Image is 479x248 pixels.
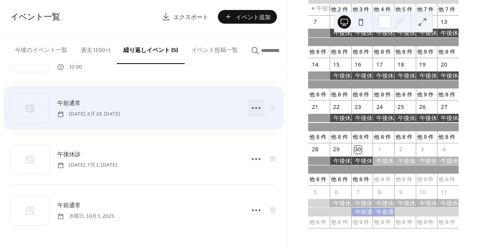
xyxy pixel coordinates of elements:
[375,61,383,68] div: 17
[414,47,437,56] button: 他 9 件
[419,103,426,111] div: 26
[57,99,81,108] span: 午前通常
[351,199,373,207] div: 午後休診
[435,217,459,226] button: 他 8 件
[311,188,319,196] div: 5
[349,89,373,99] button: 他 8 件
[349,132,373,141] button: 他 8 件
[373,157,394,165] div: 午後休診
[328,217,351,226] button: 他 8 件
[419,61,426,68] div: 19
[333,103,340,111] div: 22
[328,47,351,56] button: 他 8 件
[10,9,60,25] span: イベント一覧
[435,89,459,99] button: 他 8 件
[373,114,394,122] div: 午後休診
[375,146,383,153] div: 1
[375,103,383,111] div: 24
[394,29,416,37] div: 午後休診
[435,4,459,14] button: 他 7 件
[437,71,459,80] div: 午後休診
[306,132,330,141] button: 他 8 件
[330,199,351,207] div: 午後休診
[308,4,330,12] div: 午前通常
[330,114,351,122] div: 午後休診
[306,89,330,99] button: 他 8 件
[328,89,351,99] button: 他 8 件
[57,213,114,220] span: 水曜日, 10月 1, 2025
[373,29,394,37] div: 午後休診
[328,132,351,141] button: 他 8 件
[311,146,319,153] div: 28
[416,157,437,165] div: 午後休診
[330,29,351,37] div: 午後休診
[373,199,394,207] div: 午後休診
[330,71,351,80] div: 午後休診
[306,174,330,184] button: 他 8 件
[57,110,120,118] span: [DATE], 6月 28, [DATE]
[414,132,437,141] button: 他 9 件
[392,89,416,99] button: 他 8 件
[351,29,373,37] div: 午後休診
[392,47,416,56] button: 他 8 件
[8,34,74,63] button: 今後のイベント一覧
[354,61,362,68] div: 16
[306,47,330,56] button: 他 8 件
[333,146,340,153] div: 29
[440,146,447,153] div: 4
[333,61,340,68] div: 15
[311,18,319,26] div: 7
[419,146,426,153] div: 3
[57,150,81,159] a: 午後休診
[392,4,416,14] button: 他 5 件
[440,18,447,26] div: 13
[370,47,394,56] button: 他 8 件
[414,217,437,226] button: 他 9 件
[370,4,394,14] button: 他 4 件
[370,132,394,141] button: 他 8 件
[354,103,362,111] div: 23
[414,89,437,99] button: 他 9 件
[57,162,117,169] span: [DATE], 7月 1, [DATE]
[354,146,362,153] div: 30
[351,208,373,216] div: 午前通常
[349,47,373,56] button: 他 8 件
[173,13,208,22] span: エクスポート
[437,199,459,207] div: 午後休診
[373,71,394,80] div: 午後休診
[349,174,373,184] button: 他 8 件
[435,47,459,56] button: 他 8 件
[185,34,244,63] button: イベント投稿一覧
[328,4,351,14] button: 他 2 件
[57,201,81,210] a: 午前通常
[375,188,383,196] div: 8
[394,71,416,80] div: 午後休診
[394,199,416,207] div: 午後休診
[117,34,185,64] button: 繰り返しイベント (5)
[416,29,437,37] div: 午後休診
[351,71,373,80] div: 午後休診
[397,188,405,196] div: 9
[57,201,81,210] span: 午前通常
[311,61,319,68] div: 14
[74,34,117,63] button: 過去 (100+)
[416,114,437,122] div: 午後休診
[416,71,437,80] div: 午後休診
[394,114,416,122] div: 午後休診
[316,4,340,12] div: 午前通常
[416,199,437,207] div: 午後休診
[370,217,394,226] button: 他 9 件
[373,208,394,216] div: 午前通常
[397,146,405,153] div: 2
[392,217,416,226] button: 他 8 件
[435,132,459,141] button: 他 8 件
[392,174,416,184] button: 他 8 件
[419,188,426,196] div: 10
[236,13,271,22] span: イベント追加
[437,114,459,122] div: 午後休診
[397,103,405,111] div: 25
[351,114,373,122] div: 午後休診
[354,188,362,196] div: 7
[218,10,277,24] button: イベント追加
